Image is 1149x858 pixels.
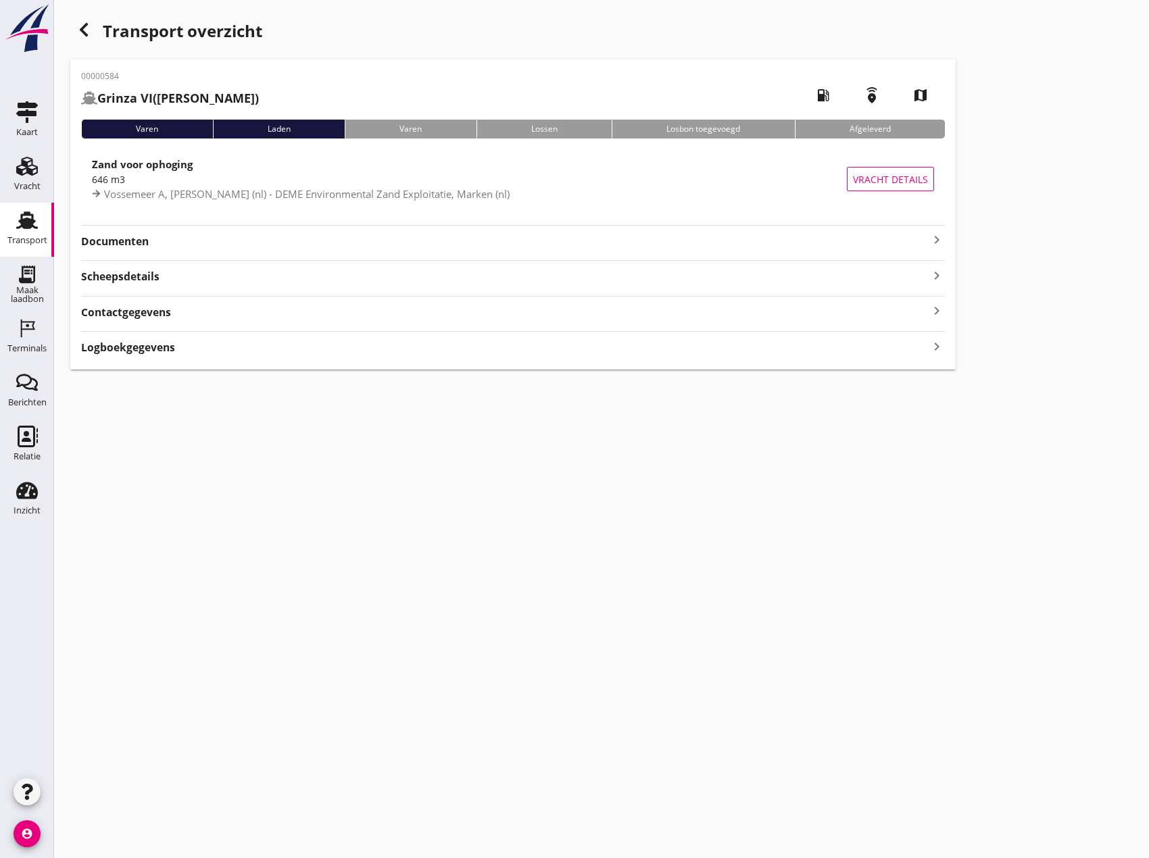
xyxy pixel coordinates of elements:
[81,120,213,138] div: Varen
[14,182,41,191] div: Vracht
[612,120,795,138] div: Losbon toegevoegd
[81,269,160,284] strong: Scheepsdetails
[3,3,51,53] img: logo-small.a267ee39.svg
[81,234,929,249] strong: Documenten
[902,76,939,114] i: map
[92,172,847,186] div: 646 m3
[213,120,345,138] div: Laden
[92,157,193,171] strong: Zand voor ophoging
[476,120,612,138] div: Lossen
[795,120,946,138] div: Afgeleverd
[70,16,956,49] div: Transport overzicht
[81,89,259,107] h2: ([PERSON_NAME])
[81,70,259,82] p: 00000584
[81,149,945,209] a: Zand voor ophoging646 m3Vossemeer A, [PERSON_NAME] (nl) - DEME Environmental Zand Exploitatie, Ma...
[345,120,476,138] div: Varen
[14,820,41,847] i: account_circle
[853,76,891,114] i: emergency_share
[804,76,842,114] i: local_gas_station
[853,172,928,186] span: Vracht details
[81,305,171,320] strong: Contactgegevens
[929,337,945,355] i: keyboard_arrow_right
[929,232,945,248] i: keyboard_arrow_right
[847,167,934,191] button: Vracht details
[8,398,47,407] div: Berichten
[7,344,47,353] div: Terminals
[929,266,945,284] i: keyboard_arrow_right
[16,128,38,136] div: Kaart
[104,187,510,201] span: Vossemeer A, [PERSON_NAME] (nl) - DEME Environmental Zand Exploitatie, Marken (nl)
[81,340,175,355] strong: Logboekgegevens
[929,302,945,320] i: keyboard_arrow_right
[14,452,41,461] div: Relatie
[14,506,41,515] div: Inzicht
[97,90,153,106] strong: Grinza VI
[7,236,47,245] div: Transport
